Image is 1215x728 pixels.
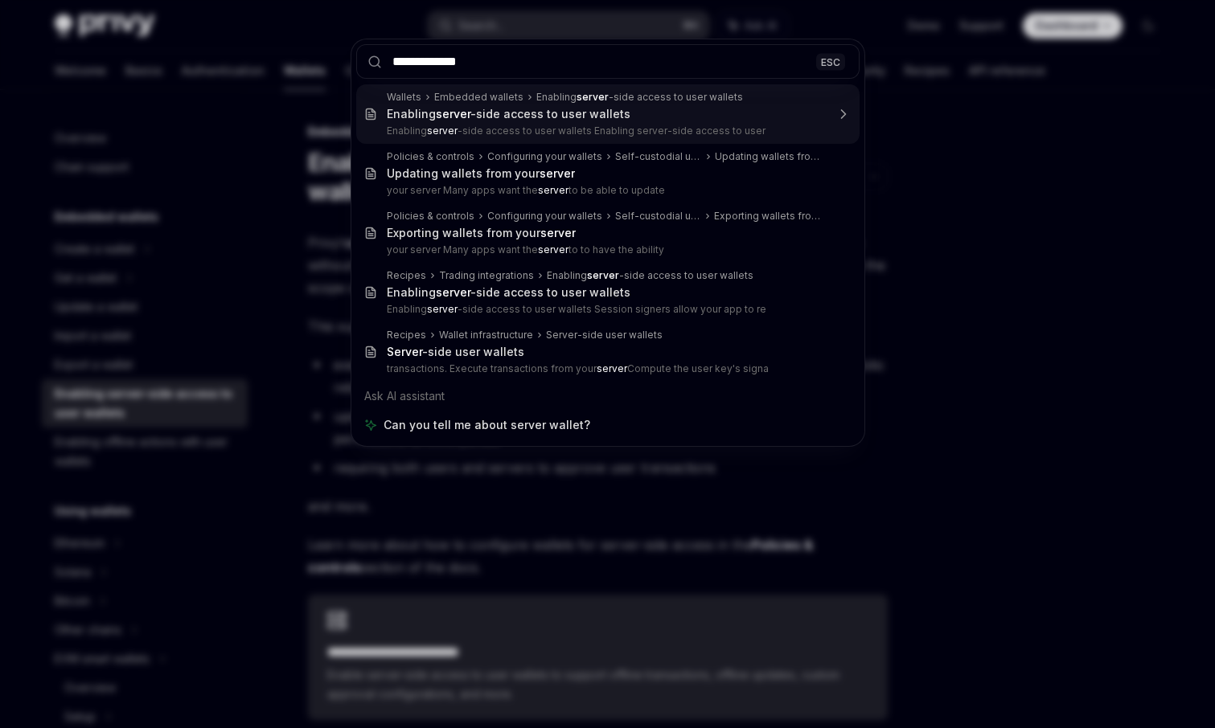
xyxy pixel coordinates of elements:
[387,243,826,256] p: your server Many apps want the to to have the ability
[540,166,575,180] b: server
[387,226,576,240] div: Exporting wallets from your
[487,210,602,223] div: Configuring your wallets
[715,150,826,163] div: Updating wallets from your server
[615,210,701,223] div: Self-custodial user wallets
[387,107,630,121] div: Enabling -side access to user wallets
[436,107,470,121] b: server
[387,125,826,137] p: Enabling -side access to user wallets Enabling server-side access to user
[536,91,743,104] div: Enabling -side access to user wallets
[487,150,602,163] div: Configuring your wallets
[434,91,523,104] div: Embedded wallets
[439,329,533,342] div: Wallet infrastructure
[597,362,627,374] b: server
[427,303,458,315] b: server
[546,329,663,342] div: Server-side user wallets
[427,125,458,137] b: server
[816,53,845,70] div: ESC
[540,226,576,239] b: server
[387,184,826,197] p: your server Many apps want the to be able to update
[356,382,860,411] div: Ask AI assistant
[387,269,426,282] div: Recipes
[714,210,826,223] div: Exporting wallets from your server
[387,91,421,104] div: Wallets
[387,166,575,181] div: Updating wallets from your
[387,150,474,163] div: Policies & controls
[547,269,753,282] div: Enabling -side access to user wallets
[387,345,524,359] div: -side user wallets
[387,362,826,375] p: transactions. Execute transactions from your Compute the user key's signa
[615,150,702,163] div: Self-custodial user wallets
[587,269,619,281] b: server
[387,329,426,342] div: Recipes
[387,210,474,223] div: Policies & controls
[387,285,630,300] div: Enabling -side access to user wallets
[577,91,609,103] b: server
[384,417,590,433] span: Can you tell me about server wallet?
[387,303,826,316] p: Enabling -side access to user wallets Session signers allow your app to re
[436,285,470,299] b: server
[538,243,569,256] b: server
[538,184,569,196] b: server
[439,269,534,282] div: Trading integrations
[387,345,422,358] b: Server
